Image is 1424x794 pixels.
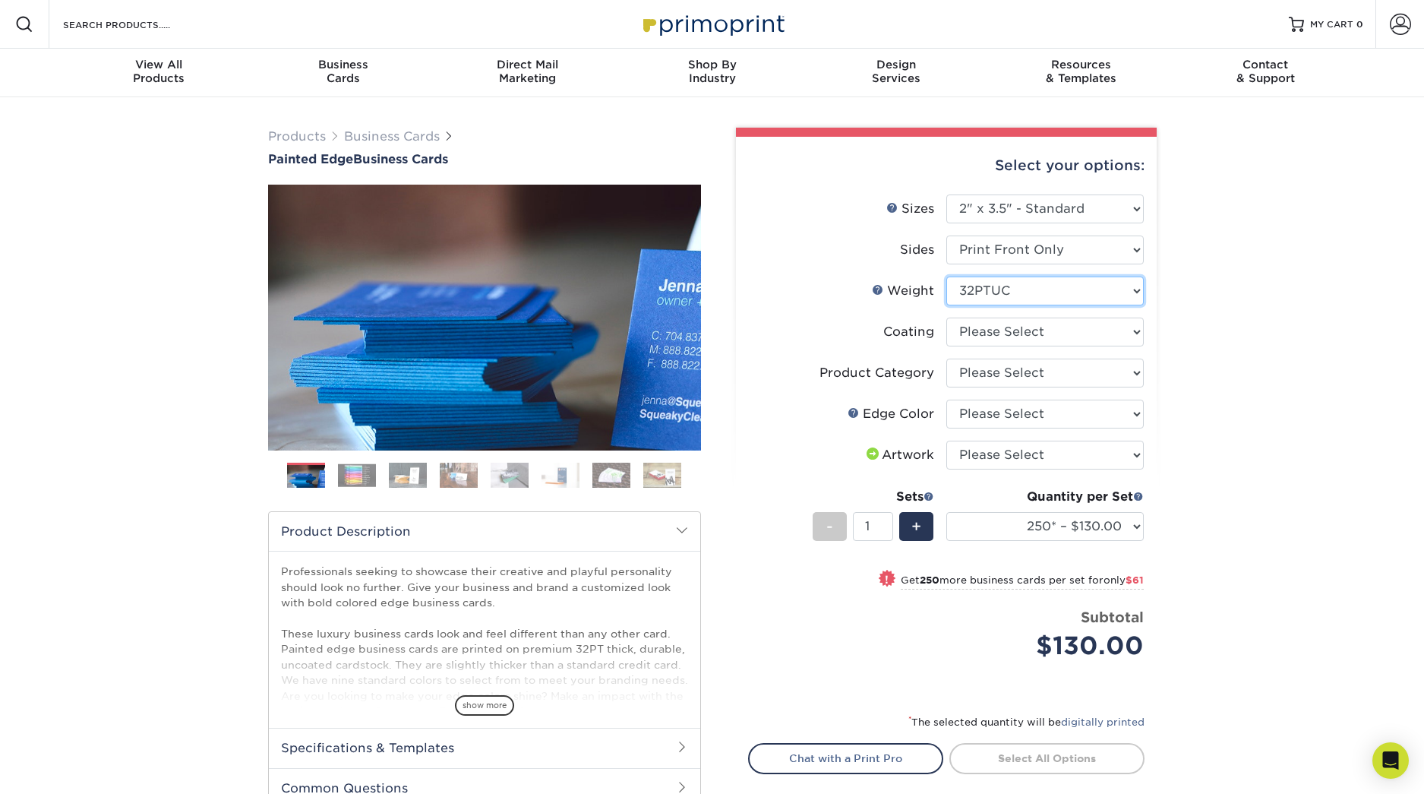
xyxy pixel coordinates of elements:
[1173,49,1358,97] a: Contact& Support
[949,743,1145,773] a: Select All Options
[268,129,326,144] a: Products
[826,515,833,538] span: -
[813,488,934,506] div: Sets
[848,405,934,423] div: Edge Color
[435,49,620,97] a: Direct MailMarketing
[440,462,478,489] img: Business Cards 04
[1356,19,1363,30] span: 0
[886,200,934,218] div: Sizes
[268,152,701,166] h1: Business Cards
[4,748,129,789] iframe: Google Customer Reviews
[920,574,939,586] strong: 250
[435,58,620,71] span: Direct Mail
[251,49,435,97] a: BusinessCards
[804,49,989,97] a: DesignServices
[885,571,889,587] span: !
[62,15,210,33] input: SEARCH PRODUCTS.....
[804,58,989,85] div: Services
[251,58,435,85] div: Cards
[883,323,934,341] div: Coating
[455,695,514,716] span: show more
[872,282,934,300] div: Weight
[389,462,427,489] img: Business Cards 03
[268,152,701,166] a: Painted EdgeBusiness Cards
[989,58,1173,85] div: & Templates
[748,137,1145,195] div: Select your options:
[1372,742,1409,779] div: Open Intercom Messenger
[592,462,630,489] img: Business Cards 07
[1104,574,1144,586] span: only
[67,58,251,85] div: Products
[620,58,804,85] div: Industry
[251,58,435,71] span: Business
[435,58,620,85] div: Marketing
[338,463,376,487] img: Business Cards 02
[268,152,353,166] span: Painted Edge
[67,58,251,71] span: View All
[1310,18,1353,31] span: MY CART
[1173,58,1358,71] span: Contact
[900,241,934,259] div: Sides
[911,515,921,538] span: +
[269,728,700,767] h2: Specifications & Templates
[819,364,934,382] div: Product Category
[1061,716,1145,728] a: digitally printed
[268,101,701,534] img: Painted Edge 01
[636,8,788,40] img: Primoprint
[67,49,251,97] a: View AllProducts
[901,574,1144,590] small: Get more business cards per set for
[864,446,934,464] div: Artwork
[989,58,1173,71] span: Resources
[958,628,1144,664] div: $130.00
[643,462,681,489] img: Business Cards 08
[908,716,1145,728] small: The selected quantity will be
[1173,58,1358,85] div: & Support
[946,488,1144,506] div: Quantity per Set
[804,58,989,71] span: Design
[1081,609,1144,625] strong: Subtotal
[1126,574,1144,586] span: $61
[269,512,700,551] h2: Product Description
[491,462,529,489] img: Business Cards 05
[287,457,325,495] img: Business Cards 01
[620,58,804,71] span: Shop By
[748,743,943,773] a: Chat with a Print Pro
[620,49,804,97] a: Shop ByIndustry
[344,129,440,144] a: Business Cards
[541,462,579,489] img: Business Cards 06
[989,49,1173,97] a: Resources& Templates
